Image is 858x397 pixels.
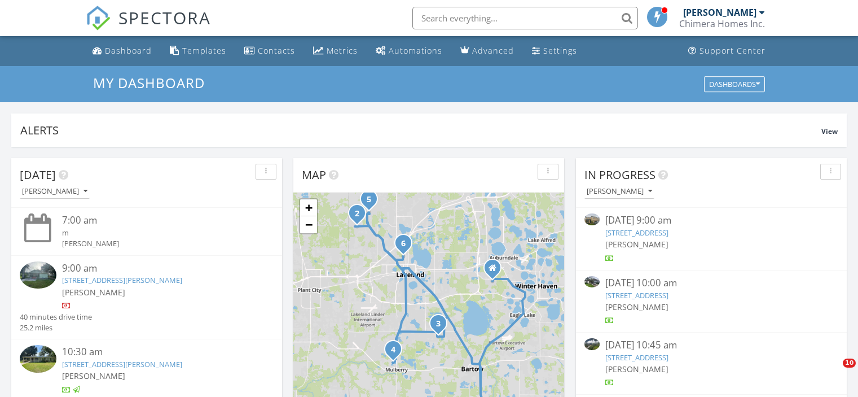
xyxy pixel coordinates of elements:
[391,346,395,354] i: 4
[86,15,211,39] a: SPECTORA
[584,338,838,389] a: [DATE] 10:45 am [STREET_ADDRESS] [PERSON_NAME]
[62,359,182,369] a: [STREET_ADDRESS][PERSON_NAME]
[182,45,226,56] div: Templates
[605,352,668,363] a: [STREET_ADDRESS]
[20,184,90,199] button: [PERSON_NAME]
[62,287,125,298] span: [PERSON_NAME]
[20,322,92,333] div: 25.2 miles
[62,213,253,228] div: 7:00 am
[605,338,817,352] div: [DATE] 10:45 am
[438,323,445,330] div: 6580 Fox Tree Ln, Lakeland, FL 33813
[118,6,211,29] span: SPECTORA
[20,167,56,182] span: [DATE]
[165,41,231,62] a: Templates
[62,345,253,359] div: 10:30 am
[584,276,838,326] a: [DATE] 10:00 am [STREET_ADDRESS] [PERSON_NAME]
[472,45,514,56] div: Advanced
[684,41,770,62] a: Support Center
[605,228,668,238] a: [STREET_ADDRESS]
[436,320,441,328] i: 3
[20,261,56,289] img: 9368544%2Fcover_photos%2FSGvILqmHJM4CubIsdRpb%2Fsmall.jpg
[355,210,359,218] i: 2
[302,167,326,182] span: Map
[492,268,499,274] div: 11 Lake Arrowhead Drive, Winter Haven FL 33880
[605,290,668,300] a: [STREET_ADDRESS]
[369,199,376,206] div: 3617 Hileman Dr N, Lakeland, FL 33810
[62,275,182,285] a: [STREET_ADDRESS][PERSON_NAME]
[412,7,638,29] input: Search everything...
[584,338,600,350] img: 9322958%2Fcover_photos%2F3vggNd3qFskwwoteWF18%2Fsmall.jpg
[93,73,205,92] span: My Dashboard
[403,243,410,250] div: 1706 Martin L King Jr Ave, Lakeland, FL 33805
[22,187,87,195] div: [PERSON_NAME]
[584,213,838,264] a: [DATE] 9:00 am [STREET_ADDRESS] [PERSON_NAME]
[20,123,821,138] div: Alerts
[683,7,756,18] div: [PERSON_NAME]
[820,359,847,386] iframe: Intercom live chat
[389,45,442,56] div: Automations
[709,80,760,88] div: Dashboards
[401,240,406,248] i: 6
[62,238,253,249] div: [PERSON_NAME]
[367,196,371,204] i: 5
[300,216,317,233] a: Zoom out
[20,312,92,322] div: 40 minutes drive time
[679,18,765,29] div: Chimera Homes Inc.
[456,41,518,62] a: Advanced
[704,76,765,92] button: Dashboards
[843,359,856,368] span: 10
[20,345,56,373] img: 9362024%2Fcover_photos%2FPZCBBuXcN5CGneV3sBKP%2Fsmall.jpg
[20,261,274,334] a: 9:00 am [STREET_ADDRESS][PERSON_NAME] [PERSON_NAME] 40 minutes drive time 25.2 miles
[88,41,156,62] a: Dashboard
[605,364,668,374] span: [PERSON_NAME]
[300,199,317,216] a: Zoom in
[699,45,765,56] div: Support Center
[587,187,652,195] div: [PERSON_NAME]
[605,276,817,290] div: [DATE] 10:00 am
[62,228,253,238] div: m
[105,45,152,56] div: Dashboard
[543,45,577,56] div: Settings
[258,45,295,56] div: Contacts
[605,302,668,312] span: [PERSON_NAME]
[821,126,838,136] span: View
[584,213,600,225] img: 9322755%2Fcover_photos%2F1rDfPt8VLNDVomOdLUs5%2Fsmall.jpg
[309,41,362,62] a: Metrics
[327,45,358,56] div: Metrics
[584,167,655,182] span: In Progress
[527,41,582,62] a: Settings
[62,261,253,276] div: 9:00 am
[62,370,125,381] span: [PERSON_NAME]
[605,239,668,250] span: [PERSON_NAME]
[371,41,447,62] a: Automations (Basic)
[605,213,817,228] div: [DATE] 9:00 am
[240,41,300,62] a: Contacts
[86,6,111,30] img: The Best Home Inspection Software - Spectora
[584,184,654,199] button: [PERSON_NAME]
[584,276,600,288] img: 9310791%2Fcover_photos%2FR9l1RmUfk4iWryYDLOnb%2Fsmall.jpg
[357,213,364,220] div: 4638 Deeson Rd, Lakeland, FL 33810
[393,349,400,356] div: 400 Lake Ontario, Mulberry, FL 33860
